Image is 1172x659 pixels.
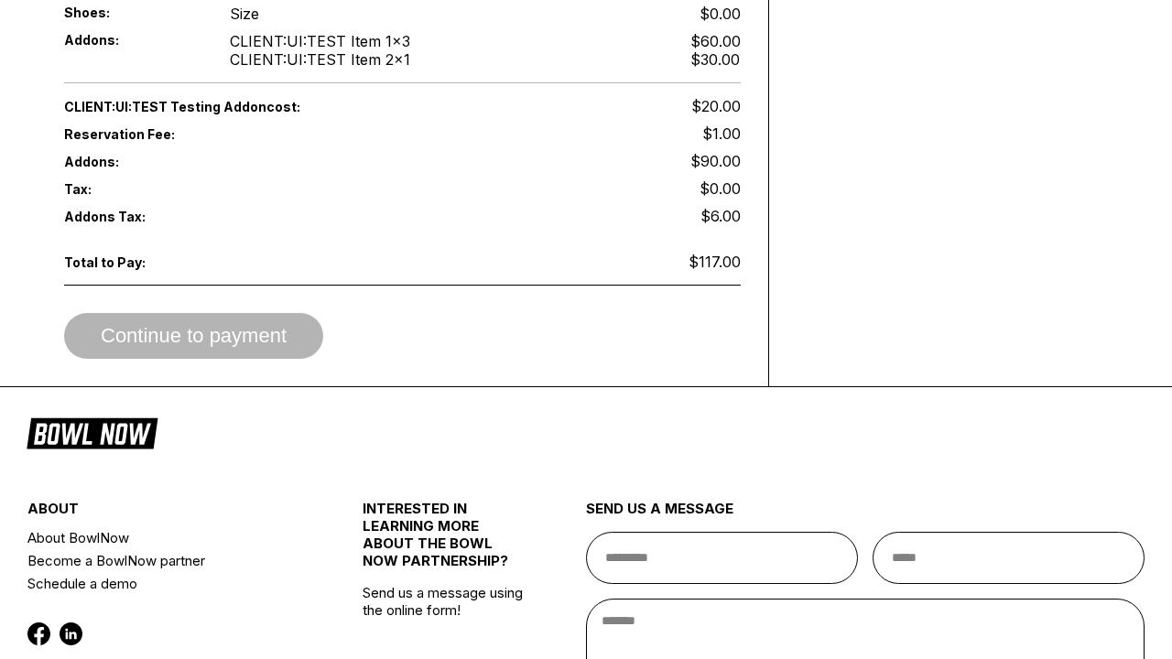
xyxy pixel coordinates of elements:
div: INTERESTED IN LEARNING MORE ABOUT THE BOWL NOW PARTNERSHIP? [363,500,530,584]
a: About BowlNow [27,526,307,549]
div: $0.00 [700,5,741,23]
span: Total to Pay: [64,254,200,270]
span: $6.00 [700,207,741,225]
span: $0.00 [700,179,741,198]
span: Addons: [64,32,200,48]
div: $60.00 [690,32,741,50]
span: CLIENT:UI:TEST Testing Addon cost: [64,99,403,114]
div: CLIENT:UI:TEST Item 1 x 3 [230,32,410,50]
span: $117.00 [689,253,741,271]
span: Addons Tax: [64,209,200,224]
span: $1.00 [702,124,741,143]
span: $90.00 [690,152,741,170]
div: Size [230,5,259,23]
span: Reservation Fee: [64,126,403,142]
span: Addons: [64,154,200,169]
span: Shoes: [64,5,200,20]
div: $30.00 [690,50,741,69]
div: send us a message [586,500,1145,532]
a: Schedule a demo [27,572,307,595]
div: about [27,500,307,526]
a: Become a BowlNow partner [27,549,307,572]
span: Tax: [64,181,200,197]
div: CLIENT:UI:TEST Item 2 x 1 [230,50,410,69]
span: $20.00 [691,97,741,115]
